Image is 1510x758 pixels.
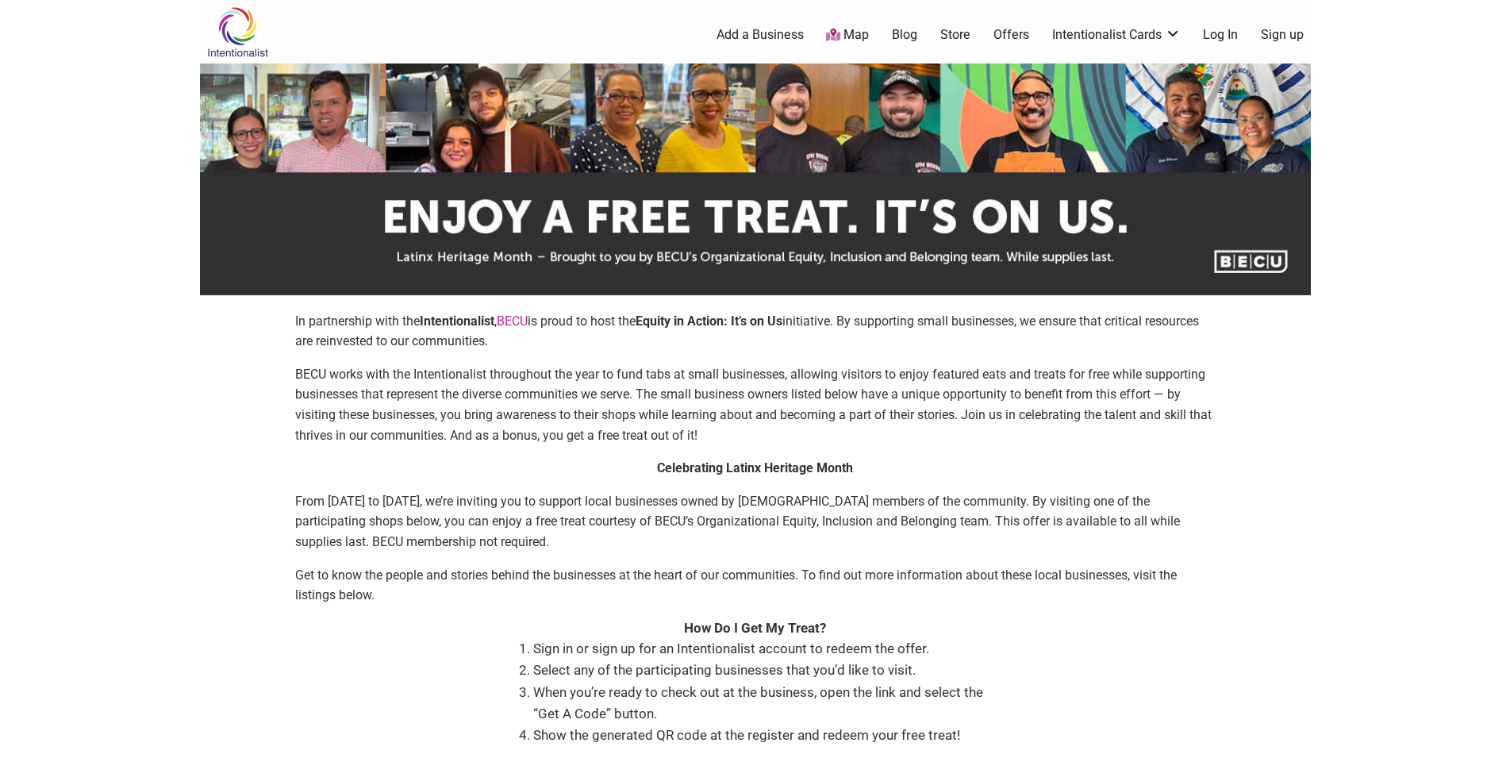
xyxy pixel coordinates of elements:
li: Show the generated QR code at the register and redeem your free treat! [533,725,993,746]
a: Map [826,26,869,44]
strong: Celebrating Latinx Heritage Month [657,460,853,475]
strong: Intentionalist [420,314,494,329]
a: Add a Business [717,26,804,44]
p: In partnership with the , is proud to host the initiative. By supporting small businesses, we ens... [295,311,1216,352]
p: Get to know the people and stories behind the businesses at the heart of our communities. To find... [295,565,1216,606]
p: From [DATE] to [DATE], we’re inviting you to support local businesses owned by [DEMOGRAPHIC_DATA]... [295,491,1216,552]
a: Sign up [1261,26,1304,44]
a: Log In [1203,26,1238,44]
li: When you’re ready to check out at the business, open the link and select the “Get A Code” button. [533,682,993,725]
a: Offers [993,26,1029,44]
p: BECU works with the Intentionalist throughout the year to fund tabs at small businesses, allowing... [295,364,1216,445]
li: Select any of the participating businesses that you’d like to visit. [533,660,993,681]
a: Store [940,26,970,44]
a: BECU [497,314,528,329]
strong: How Do I Get My Treat? [684,620,826,636]
img: Intentionalist [200,6,275,58]
a: Blog [892,26,917,44]
a: Intentionalist Cards [1052,26,1181,44]
strong: Equity in Action: It’s on Us [636,314,782,329]
li: Sign in or sign up for an Intentionalist account to redeem the offer. [533,638,993,660]
img: sponsor logo [200,63,1311,295]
